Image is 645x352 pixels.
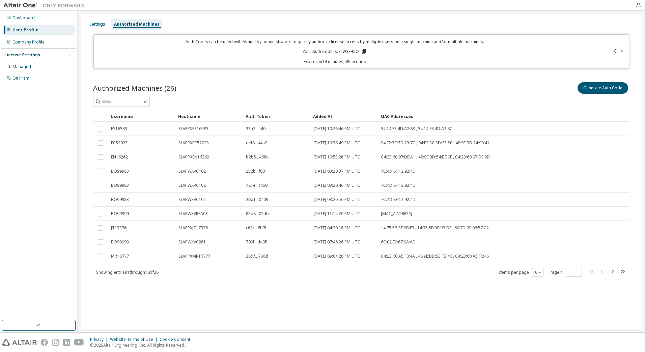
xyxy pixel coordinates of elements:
p: Auth Codes can be used with Almutil by administrators to quickly authorize license access by mult... [98,39,572,45]
div: Cookie Consent [160,337,194,342]
div: Added At [313,111,375,122]
span: 85d8...02db [246,211,269,216]
div: MAC Addresses [381,111,559,122]
span: [DATE] 11:14:20 PM UTC [313,211,360,216]
span: SLVPPXES16583 [178,126,208,131]
span: 94:E2:3C:3D:23:7C , 94:E2:3C:3D:23:80 , 48:9E:BD:24:99:41 [381,140,489,146]
span: Authorized Machines (26) [93,83,176,93]
span: JT17376 [111,225,127,231]
span: 7C:4D:8F:12:92:4D [381,169,416,174]
div: Dashboard [12,15,35,21]
span: 709f...da95 [246,239,267,245]
span: 7C:4D:8F:12:92:4D [381,183,416,188]
span: SLVPWXVC102 [178,197,206,202]
span: EC52023 [111,140,128,146]
span: Page n. [550,268,582,277]
div: Authorized Machines [114,22,160,27]
div: Company Profile [12,39,45,45]
div: On Prem [12,76,29,81]
span: C4:23:60:97:DE:A1 , 48:9E:BD:54:BE:0F , C4:23:60:97:DE:9D [381,154,490,160]
img: facebook.svg [41,339,48,346]
span: 54:14:F3:4D:A2:88 , 54:14:F3:4D:A2:8C [381,126,452,131]
span: Showing entries 1 through 10 of 26 [96,269,159,275]
span: BO99999 [111,239,129,245]
span: BO99999 [111,211,129,216]
img: altair_logo.svg [2,339,37,346]
span: SLVPPXMR16777 [178,254,210,259]
button: 10 [533,270,542,275]
img: instagram.svg [52,339,59,346]
div: Auth Token [246,111,308,122]
span: 33a2...a40f [246,126,267,131]
p: Your Auth Code is: 7LW3EH5O [303,49,367,55]
span: [DATE] 03:20:46 PM UTC [313,183,360,188]
span: [DATE] 03:20:56 PM UTC [313,197,360,202]
div: Settings [89,22,105,27]
p: Expires in 14 minutes, 48 seconds [98,59,572,64]
span: [DATE] 04:20:18 PM UTC [313,225,360,231]
span: b2b5...468c [246,154,268,160]
span: [DATE] 10:26:46 PM UTC [313,126,360,131]
span: SLVPWXVC281 [178,239,206,245]
span: [DATE] 09:04:20 PM UTC [313,254,360,259]
span: SLVPWXVRPA03 [178,211,208,216]
span: [DATE] 10:38:49 PM UTC [313,140,360,146]
span: c62c...6b7f [246,225,267,231]
p: © 2025 Altair Engineering, Inc. All Rights Reserved. [90,342,194,348]
span: 252b...f001 [246,169,267,174]
span: BO99983 [111,183,129,188]
span: [MAC_ADDRESS] [381,211,412,216]
span: BO99983 [111,197,129,202]
span: SLVPPXEC52023 [178,140,209,146]
span: BO99983 [111,169,129,174]
span: def8...a4a2 [246,140,267,146]
span: 38c7...766d [246,254,268,259]
span: ES16583 [111,126,127,131]
span: [DATE] 03:20:37 PM UTC [313,169,360,174]
div: Website Terms of Use [110,337,160,342]
span: 421e...c450 [246,183,268,188]
span: 6C:02:E0:67:9A:AD [381,239,416,245]
span: 7C:4D:8F:12:92:4D [381,197,416,202]
div: Username [111,111,173,122]
span: [DATE] 07:46:28 PM UTC [313,239,360,245]
span: MR16777 [111,254,129,259]
span: 14:75:5B:3E:9B:E3 , 14:75:5B:3E:9B:DF , 60:7D:09:06:57:C2 [381,225,489,231]
img: youtube.svg [74,339,84,346]
img: linkedin.svg [63,339,70,346]
span: [DATE] 10:53:26 PM UTC [313,154,360,160]
span: Items per page [499,268,543,277]
div: Managed [12,64,31,69]
div: License Settings [4,52,40,58]
span: SLVPPXJT17376 [178,225,208,231]
span: EN16262 [111,154,128,160]
div: Privacy [90,337,110,342]
span: C4:23:60:A5:F0:4A , 48:9E:BD:53:FB:46 , C4:23:60:A5:F0:46 [381,254,489,259]
span: SLVPWXVC102 [178,183,206,188]
img: Altair One [3,2,88,9]
span: SLVPPXEN16262 [178,154,209,160]
span: SLVPWXVC102 [178,169,206,174]
button: Generate Auth Code [578,82,628,94]
span: 2ba1...0409 [246,197,268,202]
div: Hostname [178,111,240,122]
div: User Profile [12,27,38,33]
